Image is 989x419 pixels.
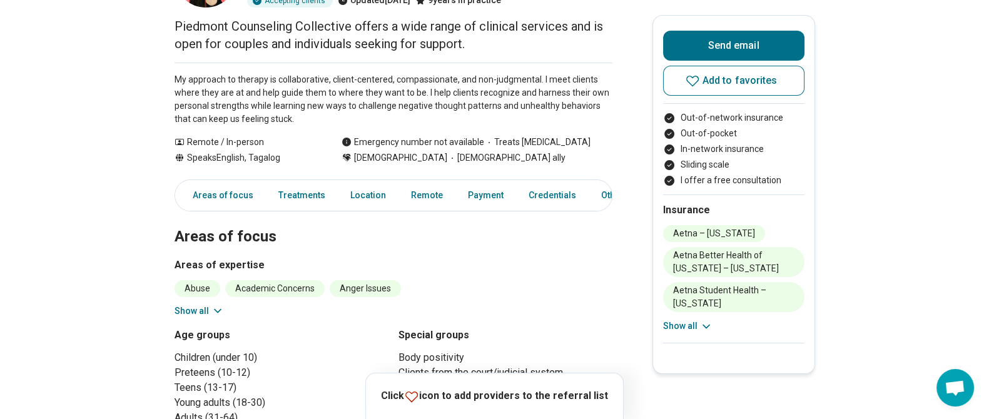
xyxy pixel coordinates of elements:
p: Click icon to add providers to the referral list [381,388,608,404]
li: Abuse [175,280,220,297]
li: Out-of-network insurance [663,111,804,124]
h2: Areas of focus [175,196,612,248]
h3: Age groups [175,328,388,343]
p: Piedmont Counseling Collective offers a wide range of clinical services and is open for couples a... [175,18,612,53]
li: Young adults (18-30) [175,395,388,410]
h3: Areas of expertise [175,258,612,273]
li: Children (under 10) [175,350,388,365]
li: Out-of-pocket [663,127,804,140]
a: Remote [403,183,450,208]
li: Clients from the court/judicial system [398,365,612,380]
div: Emergency number not available [342,136,484,149]
span: [DEMOGRAPHIC_DATA] [354,151,447,164]
div: Speaks English, Tagalog [175,151,317,164]
li: Sliding scale [663,158,804,171]
a: Credentials [521,183,584,208]
span: Add to favorites [702,76,778,86]
li: Body positivity [398,350,612,365]
div: Open chat [936,369,974,406]
button: Add to favorites [663,66,804,96]
h2: Insurance [663,203,804,218]
button: Show all [175,305,224,318]
li: Preteens (10-12) [175,365,388,380]
a: Areas of focus [178,183,261,208]
li: Anger Issues [330,280,401,297]
a: Treatments [271,183,333,208]
li: In-network insurance [663,143,804,156]
span: Treats [MEDICAL_DATA] [484,136,591,149]
span: [DEMOGRAPHIC_DATA] ally [447,151,566,164]
h3: Special groups [398,328,612,343]
button: Show all [663,320,713,333]
a: Other [594,183,639,208]
a: Location [343,183,393,208]
li: Aetna Student Health – [US_STATE] [663,282,804,312]
p: My approach to therapy is collaborative, client-centered, compassionate, and non-judgmental. I me... [175,73,612,126]
ul: Payment options [663,111,804,187]
li: I offer a free consultation [663,174,804,187]
div: Remote / In-person [175,136,317,149]
a: Payment [460,183,511,208]
li: Academic Concerns [225,280,325,297]
li: Aetna Better Health of [US_STATE] – [US_STATE] [663,247,804,277]
li: Teens (13-17) [175,380,388,395]
li: Aetna – [US_STATE] [663,225,765,242]
button: Send email [663,31,804,61]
